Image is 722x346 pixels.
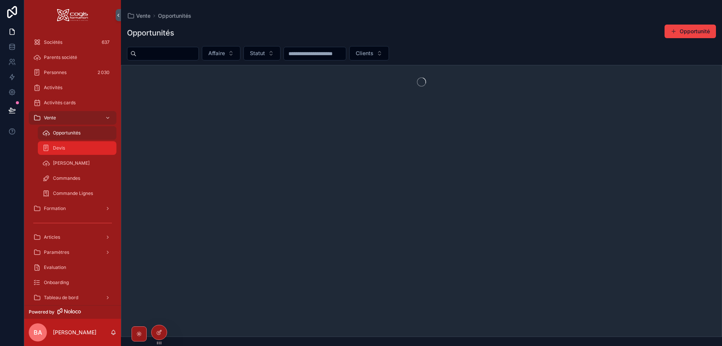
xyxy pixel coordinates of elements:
[29,309,54,315] span: Powered by
[29,230,116,244] a: Articles
[29,261,116,274] a: Evaluation
[349,46,389,60] button: Select Button
[127,12,150,20] a: Vente
[44,85,62,91] span: Activités
[202,46,240,60] button: Select Button
[34,328,42,337] span: BA
[44,249,69,255] span: Paramètres
[29,276,116,289] a: Onboarding
[38,126,116,140] a: Opportunités
[44,264,66,270] span: Evaluation
[665,25,716,38] button: Opportunité
[158,12,191,20] a: Opportunités
[44,100,76,106] span: Activités cards
[38,156,116,170] a: [PERSON_NAME]
[53,329,96,336] p: [PERSON_NAME]
[29,96,116,110] a: Activités cards
[44,54,77,60] span: Parents société
[95,68,112,77] div: 2 030
[29,51,116,64] a: Parents société
[38,187,116,200] a: Commande Lignes
[29,111,116,125] a: Vente
[29,66,116,79] a: Personnes2 030
[250,49,265,57] span: Statut
[53,190,93,196] span: Commande Lignes
[99,38,112,47] div: 637
[356,49,373,57] span: Clients
[44,280,69,286] span: Onboarding
[243,46,280,60] button: Select Button
[208,49,225,57] span: Affaire
[44,205,66,212] span: Formation
[44,234,60,240] span: Articles
[29,81,116,94] a: Activités
[24,305,121,319] a: Powered by
[44,115,56,121] span: Vente
[29,291,116,304] a: Tableau de bord
[29,246,116,259] a: Paramètres
[53,160,90,166] span: [PERSON_NAME]
[24,30,121,305] div: scrollable content
[29,202,116,215] a: Formation
[44,295,78,301] span: Tableau de bord
[136,12,150,20] span: Vente
[38,141,116,155] a: Devis
[44,39,62,45] span: Sociétés
[53,145,65,151] span: Devis
[53,175,80,181] span: Commandes
[127,28,174,38] h1: Opportunités
[53,130,81,136] span: Opportunités
[44,70,67,76] span: Personnes
[38,171,116,185] a: Commandes
[29,36,116,49] a: Sociétés637
[57,9,88,21] img: App logo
